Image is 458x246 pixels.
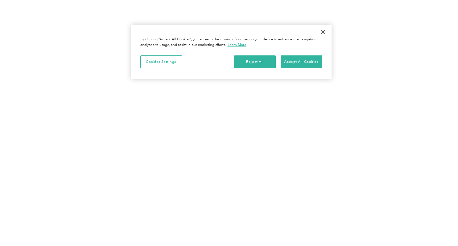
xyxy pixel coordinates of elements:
[316,25,330,39] button: Close
[228,42,246,47] a: More information about your privacy, opens in a new tab
[131,25,332,79] div: Privacy
[131,25,332,79] div: Cookie banner
[140,37,322,48] div: By clicking “Accept All Cookies”, you agree to the storing of cookies on your device to enhance s...
[140,55,182,68] button: Cookies Settings
[234,55,276,68] button: Reject All
[281,55,322,68] button: Accept All Cookies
